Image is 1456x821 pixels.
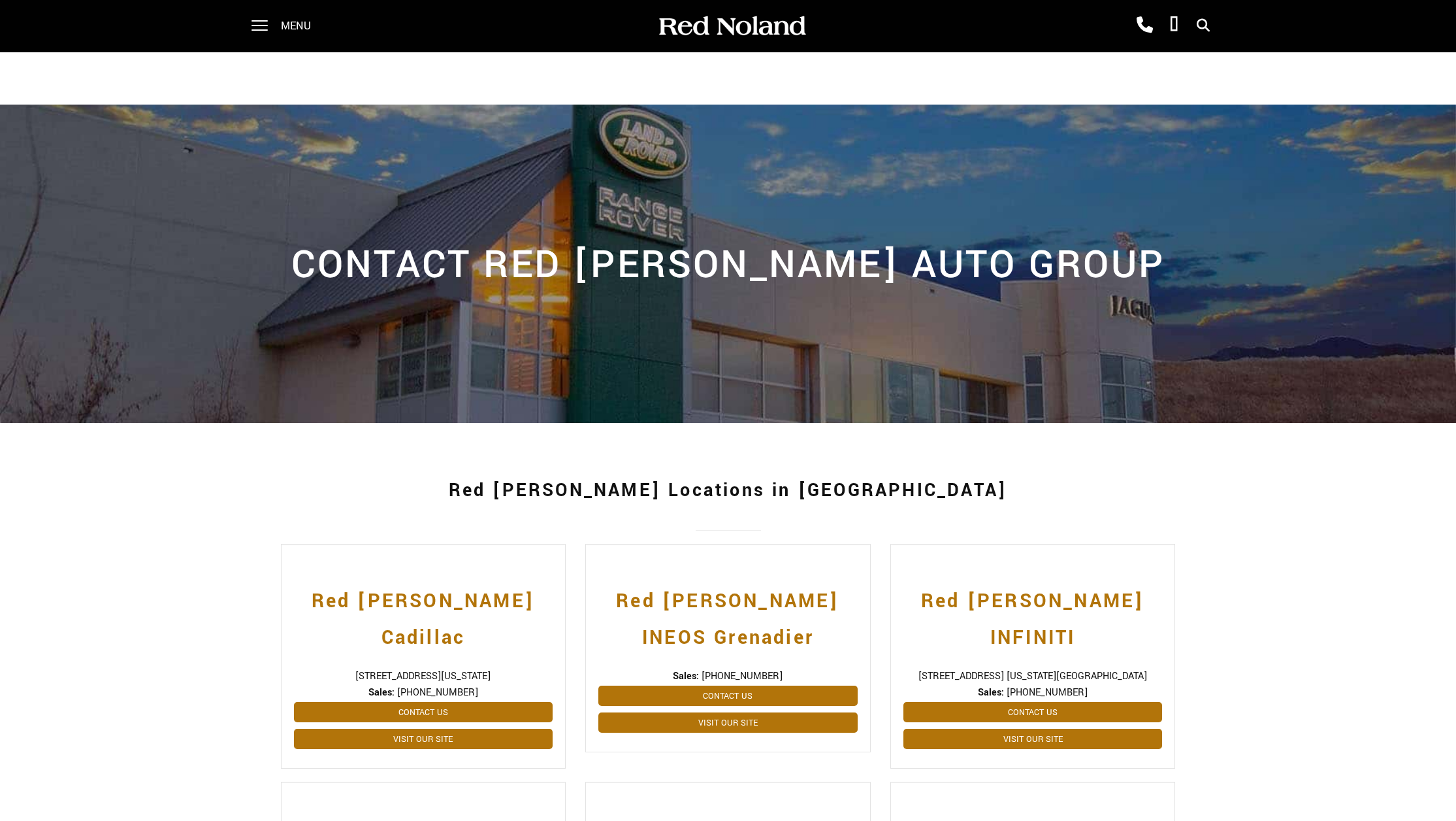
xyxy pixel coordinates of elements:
strong: Sales: [978,686,1004,699]
strong: Sales: [673,669,699,683]
span: [STREET_ADDRESS][US_STATE] [294,669,553,683]
img: Red Noland Auto Group [656,15,807,38]
strong: Sales: [368,686,395,699]
span: [PHONE_NUMBER] [702,669,783,683]
a: Red [PERSON_NAME] Cadillac [294,570,553,656]
span: [PHONE_NUMBER] [397,686,478,699]
a: Contact Us [598,686,858,706]
a: Red [PERSON_NAME] INEOS Grenadier [598,570,858,656]
span: [STREET_ADDRESS] [US_STATE][GEOGRAPHIC_DATA] [903,669,1163,683]
a: Visit Our Site [903,729,1163,749]
a: Contact Us [903,702,1163,722]
h2: Contact Red [PERSON_NAME] Auto Group [281,234,1176,293]
a: Contact Us [294,702,553,722]
a: Visit Our Site [598,712,858,733]
a: Visit Our Site [294,729,553,749]
span: [PHONE_NUMBER] [1007,686,1088,699]
h1: Red [PERSON_NAME] Locations in [GEOGRAPHIC_DATA] [281,465,1176,517]
a: Red [PERSON_NAME] INFINITI [903,570,1163,656]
